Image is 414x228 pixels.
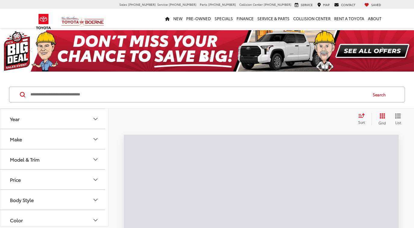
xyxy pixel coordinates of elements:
[10,197,34,203] div: Body Style
[163,9,171,28] a: Home
[10,177,21,182] div: Price
[366,9,383,28] a: About
[213,9,235,28] a: Specials
[256,9,291,28] a: Service & Parts: Opens in a new tab
[92,217,99,224] div: Color
[363,2,383,7] a: My Saved Vehicles
[92,176,99,183] div: Price
[239,2,263,7] span: Collision Center
[341,2,355,7] span: Contact
[119,2,127,7] span: Sales
[301,2,313,7] span: Service
[371,2,381,7] span: Saved
[358,120,365,125] span: Sort
[92,115,99,123] div: Year
[0,170,109,189] button: PricePrice
[92,156,99,163] div: Model & Trim
[128,2,156,7] span: [PHONE_NUMBER]
[0,129,109,149] button: MakeMake
[291,9,332,28] a: Collision Center
[264,2,291,7] span: [PHONE_NUMBER]
[92,136,99,143] div: Make
[171,9,184,28] a: New
[208,2,236,7] span: [PHONE_NUMBER]
[10,136,22,142] div: Make
[30,87,367,102] input: Search by Make, Model, or Keyword
[367,87,394,102] button: Search
[200,2,207,7] span: Parts
[378,120,386,125] span: Grid
[10,156,39,162] div: Model & Trim
[157,2,168,7] span: Service
[32,12,55,31] img: Toyota
[0,149,109,169] button: Model & TrimModel & Trim
[332,9,366,28] a: Rent a Toyota
[235,9,256,28] a: Finance
[184,9,213,28] a: Pre-Owned
[10,217,23,223] div: Color
[355,113,372,125] button: Select sort value
[61,16,104,27] img: Vic Vaughan Toyota of Boerne
[316,2,331,7] a: Map
[0,190,109,210] button: Body StyleBody Style
[169,2,196,7] span: [PHONE_NUMBER]
[372,113,390,125] button: Grid View
[10,116,20,122] div: Year
[0,109,109,129] button: YearYear
[390,113,406,125] button: List View
[92,196,99,204] div: Body Style
[323,2,330,7] span: Map
[293,2,314,7] a: Service
[333,2,357,7] a: Contact
[395,120,401,125] span: List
